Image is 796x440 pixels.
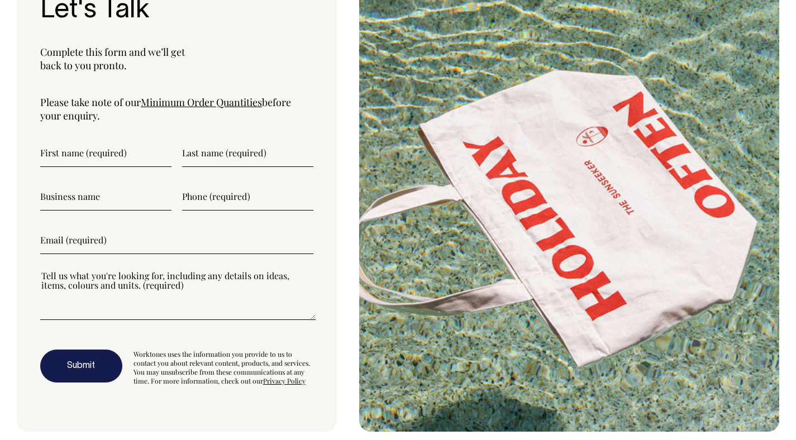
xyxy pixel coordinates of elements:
[40,226,313,254] input: Email (required)
[263,376,306,385] a: Privacy Policy
[40,139,171,167] input: First name (required)
[40,95,313,122] p: Please take note of our before your enquiry.
[134,350,314,385] div: Worktones uses the information you provide to us to contact you about relevant content, products,...
[40,350,122,383] button: Submit
[182,183,313,211] input: Phone (required)
[141,95,262,109] a: Minimum Order Quantities
[182,139,313,167] input: Last name (required)
[40,45,313,72] p: Complete this form and we’ll get back to you pronto.
[40,183,171,211] input: Business name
